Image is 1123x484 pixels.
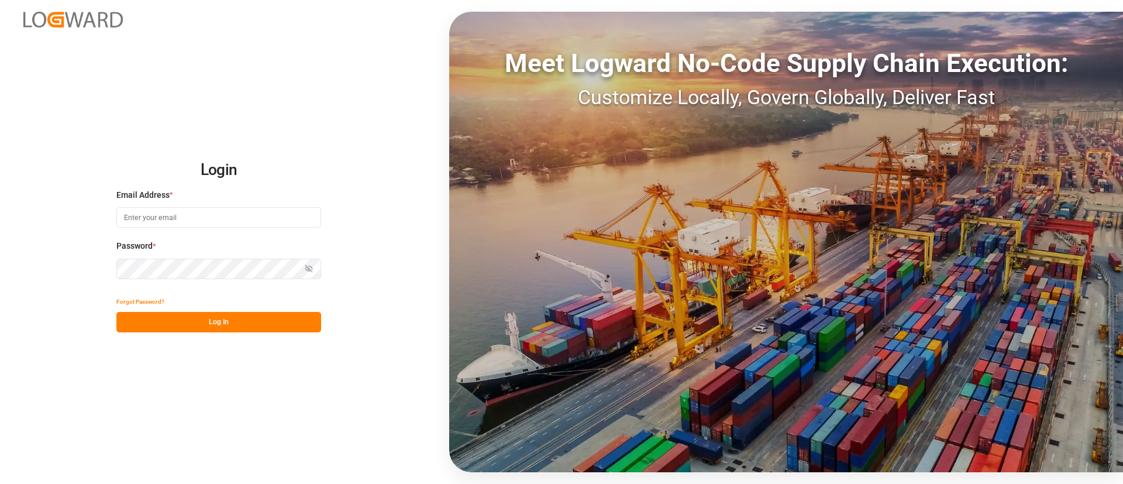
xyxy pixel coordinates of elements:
[449,44,1123,83] div: Meet Logward No-Code Supply Chain Execution:
[449,83,1123,112] div: Customize Locally, Govern Globally, Deliver Fast
[23,12,123,28] img: Logward_new_orange.png
[116,207,321,228] input: Enter your email
[116,291,164,312] button: Forgot Password?
[116,312,321,332] button: Log In
[116,152,321,189] h2: Login
[116,189,170,201] span: Email Address
[116,240,153,252] span: Password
